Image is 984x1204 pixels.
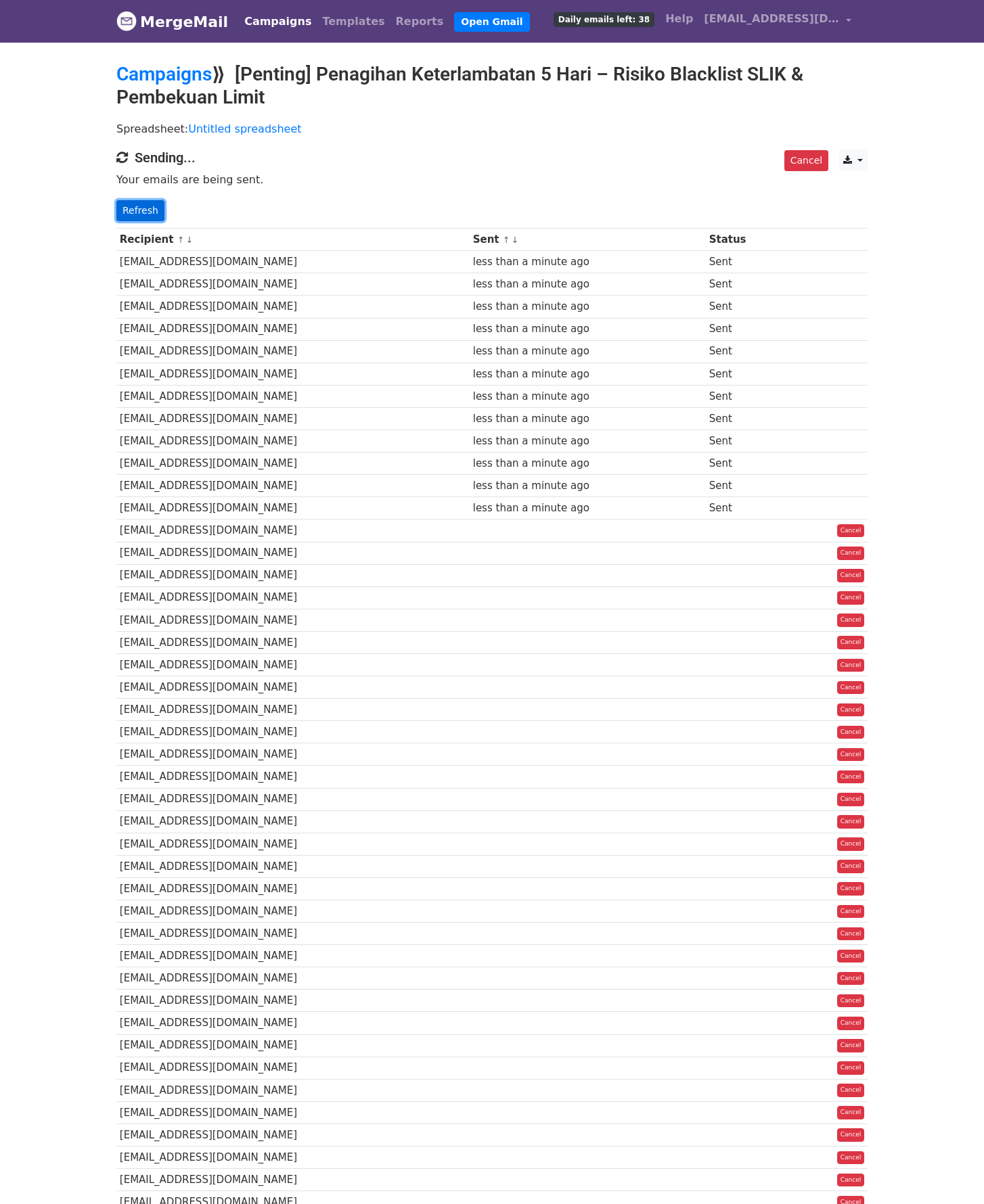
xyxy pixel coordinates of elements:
[116,296,470,318] td: [EMAIL_ADDRESS][DOMAIN_NAME]
[473,321,702,337] div: less than a minute ago
[116,542,470,564] td: [EMAIL_ADDRESS][DOMAIN_NAME]
[837,613,865,627] a: Cancel
[837,703,865,717] a: Cancel
[116,453,470,475] td: [EMAIL_ADDRESS][DOMAIN_NAME]
[116,967,470,990] td: [EMAIL_ADDRESS][DOMAIN_NAME]
[473,434,702,449] div: less than a minute ago
[837,770,865,784] a: Cancel
[837,1061,865,1075] a: Cancel
[706,251,790,273] td: Sent
[837,972,865,986] a: Cancel
[116,810,470,833] td: [EMAIL_ADDRESS][DOMAIN_NAME]
[470,229,706,251] th: Sent
[116,609,470,631] td: [EMAIL_ADDRESS][DOMAIN_NAME]
[837,1039,865,1052] a: Cancel
[837,927,865,941] a: Cancel
[837,524,865,538] a: Cancel
[837,860,865,873] a: Cancel
[239,8,317,35] a: Campaigns
[706,453,790,475] td: Sent
[704,11,839,27] span: [EMAIL_ADDRESS][DOMAIN_NAME]
[116,945,470,967] td: [EMAIL_ADDRESS][DOMAIN_NAME]
[116,172,868,187] p: Your emails are being sent.
[116,1147,470,1169] td: [EMAIL_ADDRESS][DOMAIN_NAME]
[706,363,790,385] td: Sent
[116,1079,470,1101] td: [EMAIL_ADDRESS][DOMAIN_NAME]
[837,1106,865,1119] a: Cancel
[473,501,702,516] div: less than a minute ago
[116,855,470,877] td: [EMAIL_ADDRESS][DOMAIN_NAME]
[837,748,865,762] a: Cancel
[116,340,470,363] td: [EMAIL_ADDRESS][DOMAIN_NAME]
[473,344,702,359] div: less than a minute ago
[548,5,660,32] a: Daily emails left: 38
[837,837,865,851] a: Cancel
[837,726,865,739] a: Cancel
[916,1139,984,1204] div: Chat Widget
[116,923,470,945] td: [EMAIL_ADDRESS][DOMAIN_NAME]
[503,235,510,245] a: ↑
[116,273,470,296] td: [EMAIL_ADDRESS][DOMAIN_NAME]
[837,636,865,649] a: Cancel
[116,721,470,743] td: [EMAIL_ADDRESS][DOMAIN_NAME]
[706,497,790,519] td: Sent
[116,407,470,430] td: [EMAIL_ADDRESS][DOMAIN_NAME]
[473,367,702,382] div: less than a minute ago
[116,564,470,586] td: [EMAIL_ADDRESS][DOMAIN_NAME]
[473,478,702,494] div: less than a minute ago
[837,950,865,963] a: Cancel
[116,63,212,85] a: Campaigns
[706,407,790,430] td: Sent
[473,277,702,292] div: less than a minute ago
[116,1101,470,1124] td: [EMAIL_ADDRESS][DOMAIN_NAME]
[116,385,470,407] td: [EMAIL_ADDRESS][DOMAIN_NAME]
[390,8,449,35] a: Reports
[837,1084,865,1097] a: Cancel
[317,8,390,35] a: Templates
[706,296,790,318] td: Sent
[116,900,470,923] td: [EMAIL_ADDRESS][DOMAIN_NAME]
[116,229,470,251] th: Recipient
[660,5,698,32] a: Help
[473,299,702,315] div: less than a minute ago
[116,653,470,676] td: [EMAIL_ADDRESS][DOMAIN_NAME]
[837,994,865,1008] a: Cancel
[837,659,865,672] a: Cancel
[706,430,790,453] td: Sent
[116,1169,470,1191] td: [EMAIL_ADDRESS][DOMAIN_NAME]
[706,340,790,363] td: Sent
[454,12,529,32] a: Open Gmail
[837,1128,865,1142] a: Cancel
[116,63,868,108] h2: ⟫ [Penting] Penagihan Keterlambatan 5 Hari – Risiko Blacklist SLIK & Pembekuan Limit
[116,363,470,385] td: [EMAIL_ADDRESS][DOMAIN_NAME]
[116,788,470,810] td: [EMAIL_ADDRESS][DOMAIN_NAME]
[837,1174,865,1187] a: Cancel
[116,122,868,136] p: Spreadsheet:
[837,1151,865,1165] a: Cancel
[706,475,790,497] td: Sent
[116,497,470,519] td: [EMAIL_ADDRESS][DOMAIN_NAME]
[177,235,185,245] a: ↑
[837,591,865,605] a: Cancel
[837,681,865,695] a: Cancel
[116,475,470,497] td: [EMAIL_ADDRESS][DOMAIN_NAME]
[116,200,164,221] a: Refresh
[116,1012,470,1034] td: [EMAIL_ADDRESS][DOMAIN_NAME]
[837,547,865,560] a: Cancel
[116,766,470,788] td: [EMAIL_ADDRESS][DOMAIN_NAME]
[512,235,519,245] a: ↓
[116,631,470,653] td: [EMAIL_ADDRESS][DOMAIN_NAME]
[116,1034,470,1057] td: [EMAIL_ADDRESS][DOMAIN_NAME]
[837,815,865,829] a: Cancel
[837,793,865,806] a: Cancel
[706,385,790,407] td: Sent
[116,430,470,453] td: [EMAIL_ADDRESS][DOMAIN_NAME]
[116,676,470,699] td: [EMAIL_ADDRESS][DOMAIN_NAME]
[116,318,470,340] td: [EMAIL_ADDRESS][DOMAIN_NAME]
[116,743,470,766] td: [EMAIL_ADDRESS][DOMAIN_NAME]
[706,273,790,296] td: Sent
[837,1017,865,1030] a: Cancel
[188,122,301,135] a: Untitled spreadsheet
[473,254,702,270] div: less than a minute ago
[116,149,868,166] h4: Sending...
